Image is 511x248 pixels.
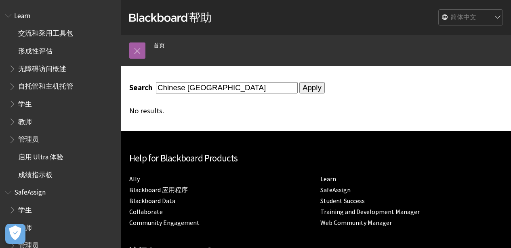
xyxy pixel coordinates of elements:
a: Student Success [320,197,365,205]
a: Web Community Manager [320,218,392,227]
span: 形成性评估 [18,44,53,55]
span: 教师 [18,221,32,232]
a: Ally [129,175,140,183]
a: Blackboard 应用程序 [129,186,188,194]
span: 学生 [18,97,32,108]
a: SafeAssign [320,186,351,194]
span: 管理员 [18,133,39,144]
span: 交流和采用工具包 [18,27,73,38]
span: 教师 [18,115,32,126]
a: Collaborate [129,208,163,216]
label: Search [129,83,154,92]
span: 启用 Ultra 体验 [18,150,63,161]
a: 首页 [154,40,165,51]
span: 无障碍访问概述 [18,62,66,73]
span: 学生 [18,203,32,214]
span: Learn [14,9,30,20]
strong: Blackboard [129,13,189,22]
select: Site Language Selector [439,10,503,26]
h2: Help for Blackboard Products [129,151,503,165]
a: Blackboard Data [129,197,175,205]
a: Community Engagement [129,218,200,227]
nav: Book outline for Blackboard Learn Help [5,9,116,182]
a: Training and Development Manager [320,208,420,216]
div: No results. [129,106,383,115]
a: Learn [320,175,336,183]
span: 自托管和主机托管 [18,80,73,91]
button: Open Preferences [5,224,25,244]
a: Blackboard帮助 [129,10,212,25]
span: SafeAssign [14,186,46,197]
input: Apply [299,82,325,93]
span: 成绩指示板 [18,168,53,179]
